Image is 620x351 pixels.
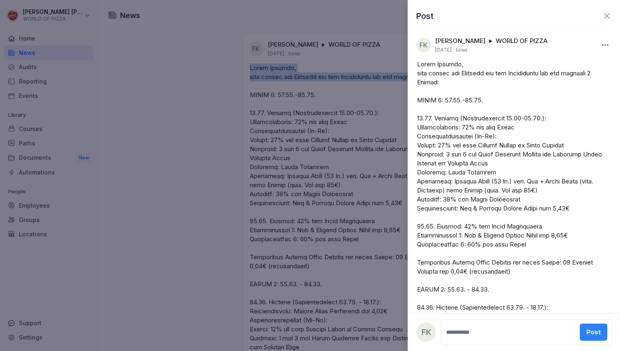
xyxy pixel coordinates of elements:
div: FK [416,38,431,52]
p: [PERSON_NAME] [435,37,486,45]
p: [DATE] [435,47,451,53]
div: FK [416,322,436,342]
p: Edited [456,47,467,53]
p: WORLD OF PIZZA [496,37,547,45]
button: Post [580,324,607,341]
div: Post [586,328,601,337]
p: Post [416,10,433,22]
